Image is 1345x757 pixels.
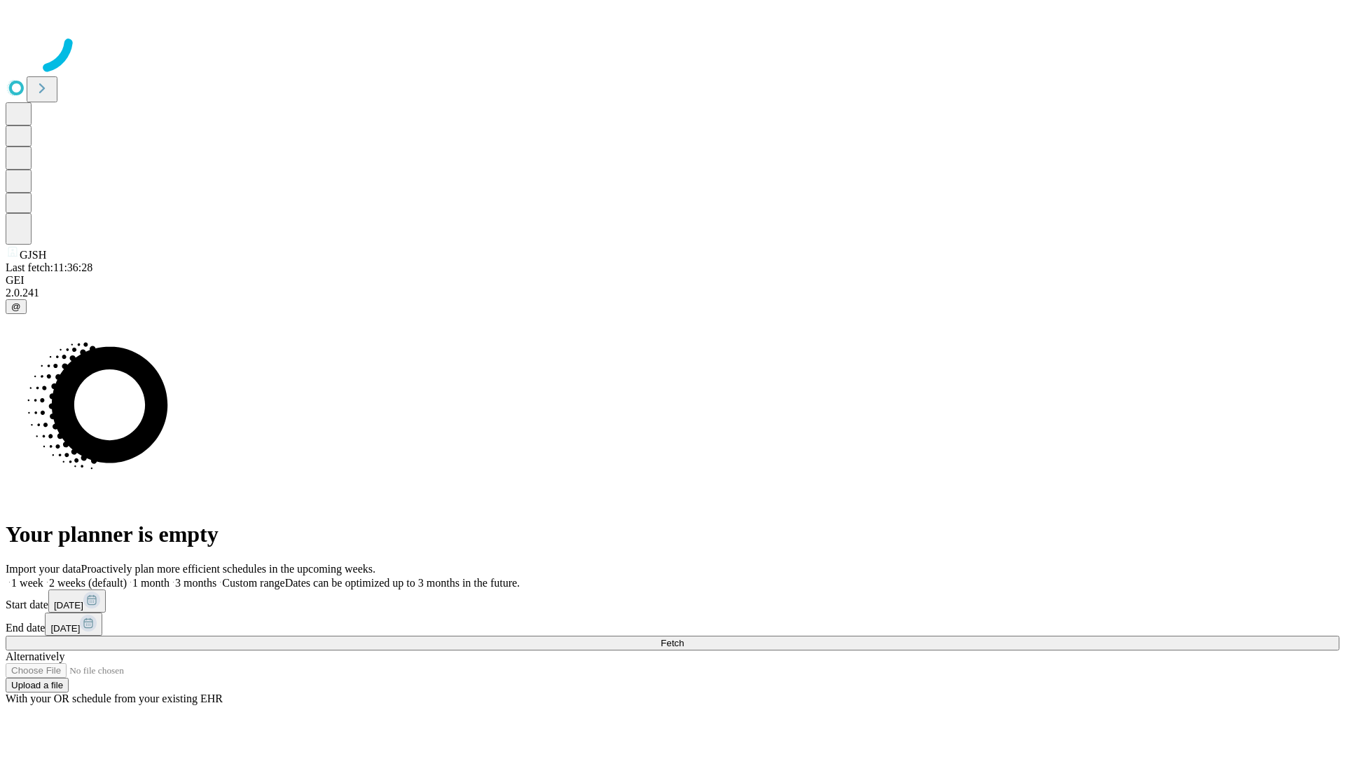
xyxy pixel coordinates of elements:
[6,613,1339,636] div: End date
[6,274,1339,287] div: GEI
[6,299,27,314] button: @
[6,521,1339,547] h1: Your planner is empty
[175,577,216,589] span: 3 months
[49,577,127,589] span: 2 weeks (default)
[6,678,69,693] button: Upload a file
[45,613,102,636] button: [DATE]
[222,577,284,589] span: Custom range
[6,563,81,575] span: Import your data
[661,638,684,648] span: Fetch
[285,577,520,589] span: Dates can be optimized up to 3 months in the future.
[11,577,43,589] span: 1 week
[54,600,83,611] span: [DATE]
[20,249,46,261] span: GJSH
[132,577,170,589] span: 1 month
[81,563,375,575] span: Proactively plan more efficient schedules in the upcoming weeks.
[6,287,1339,299] div: 2.0.241
[50,623,80,634] span: [DATE]
[48,589,106,613] button: [DATE]
[6,650,64,662] span: Alternatively
[6,261,92,273] span: Last fetch: 11:36:28
[6,693,223,704] span: With your OR schedule from your existing EHR
[6,636,1339,650] button: Fetch
[11,301,21,312] span: @
[6,589,1339,613] div: Start date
